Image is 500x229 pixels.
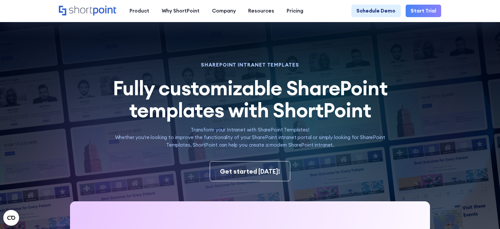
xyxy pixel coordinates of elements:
[3,210,19,226] button: Open CMP widget
[220,167,280,176] div: Get started [DATE]!
[113,75,388,123] span: Fully customizable SharePoint templates with ShortPoint
[406,5,441,17] a: Start Trial
[351,5,400,17] a: Schedule Demo
[353,11,500,229] iframe: Chat Widget
[280,5,310,17] a: Pricing
[162,7,200,15] div: Why ShortPoint
[248,7,274,15] div: Resources
[130,7,149,15] div: Product
[206,5,242,17] a: Company
[242,5,280,17] a: Resources
[212,7,236,15] div: Company
[287,7,303,15] div: Pricing
[210,161,291,181] a: Get started [DATE]!
[123,5,155,17] a: Product
[104,63,396,67] h1: SHAREPOINT INTRANET TEMPLATES
[155,5,206,17] a: Why ShortPoint
[59,6,117,16] a: Home
[104,126,396,149] p: Transform your Intranet with SharePoint Templates! Whether you're looking to improve the function...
